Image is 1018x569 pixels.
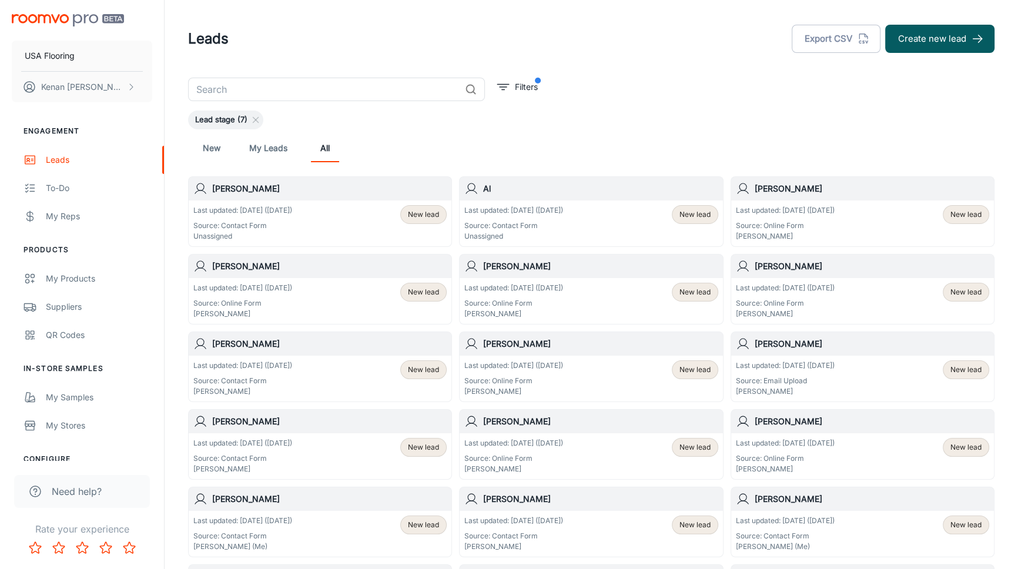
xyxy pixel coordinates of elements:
p: [PERSON_NAME] (Me) [193,541,292,552]
p: [PERSON_NAME] [464,464,563,474]
p: [PERSON_NAME] [193,386,292,397]
p: Last updated: [DATE] ([DATE]) [736,516,835,526]
div: My Samples [46,391,152,404]
a: [PERSON_NAME]Last updated: [DATE] ([DATE])Source: Online Form[PERSON_NAME]New lead [459,254,723,324]
a: [PERSON_NAME]Last updated: [DATE] ([DATE])Source: Contact Form[PERSON_NAME]New lead [188,409,452,480]
p: Last updated: [DATE] ([DATE]) [464,283,563,293]
button: Rate 1 star [24,536,47,560]
p: USA Flooring [25,49,75,62]
span: New lead [679,520,711,530]
h6: [PERSON_NAME] [212,415,447,428]
span: New lead [950,287,982,297]
p: Last updated: [DATE] ([DATE]) [736,205,835,216]
a: [PERSON_NAME]Last updated: [DATE] ([DATE])Source: Contact Form[PERSON_NAME] (Me)New lead [188,487,452,557]
a: New [197,134,226,162]
button: Rate 4 star [94,536,118,560]
p: Filters [515,81,538,93]
p: Source: Online Form [464,376,563,386]
button: Create new lead [885,25,994,53]
div: QR Codes [46,329,152,342]
button: Kenan [PERSON_NAME] [12,72,152,102]
p: Source: Online Form [736,453,835,464]
h6: [PERSON_NAME] [755,260,989,273]
h6: [PERSON_NAME] [483,493,718,506]
h6: [PERSON_NAME] [483,415,718,428]
p: Source: Contact Form [464,531,563,541]
p: [PERSON_NAME] [464,386,563,397]
p: Kenan [PERSON_NAME] [41,81,124,93]
h6: Al [483,182,718,195]
span: New lead [679,442,711,453]
p: [PERSON_NAME] [736,309,835,319]
h6: [PERSON_NAME] [755,182,989,195]
a: [PERSON_NAME]Last updated: [DATE] ([DATE])Source: Contact Form[PERSON_NAME]New lead [188,332,452,402]
div: To-do [46,182,152,195]
p: Last updated: [DATE] ([DATE]) [193,205,292,216]
p: [PERSON_NAME] [736,231,835,242]
p: Source: Online Form [736,220,835,231]
span: Lead stage (7) [188,114,254,126]
p: Last updated: [DATE] ([DATE]) [464,438,563,448]
span: New lead [950,364,982,375]
span: New lead [408,287,439,297]
span: New lead [679,287,711,297]
div: My Products [46,272,152,285]
a: [PERSON_NAME]Last updated: [DATE] ([DATE])Source: Email Upload[PERSON_NAME]New lead [731,332,994,402]
span: New lead [408,520,439,530]
p: Last updated: [DATE] ([DATE]) [193,438,292,448]
a: [PERSON_NAME]Last updated: [DATE] ([DATE])Source: Contact Form[PERSON_NAME] (Me)New lead [731,487,994,557]
p: Unassigned [464,231,563,242]
button: Rate 5 star [118,536,141,560]
span: New lead [408,209,439,220]
p: Last updated: [DATE] ([DATE]) [193,360,292,371]
button: Rate 3 star [71,536,94,560]
h6: [PERSON_NAME] [755,337,989,350]
h6: [PERSON_NAME] [483,337,718,350]
h1: Leads [188,28,229,49]
input: Search [188,78,460,101]
p: [PERSON_NAME] (Me) [736,541,835,552]
span: New lead [408,442,439,453]
p: Last updated: [DATE] ([DATE]) [736,360,835,371]
p: Unassigned [193,231,292,242]
span: New lead [408,364,439,375]
p: Source: Contact Form [193,531,292,541]
a: [PERSON_NAME]Last updated: [DATE] ([DATE])Source: Online Form[PERSON_NAME]New lead [459,409,723,480]
span: New lead [950,209,982,220]
a: [PERSON_NAME]Last updated: [DATE] ([DATE])Source: Online Form[PERSON_NAME]New lead [188,254,452,324]
p: [PERSON_NAME] [464,541,563,552]
p: Source: Online Form [464,298,563,309]
h6: [PERSON_NAME] [755,493,989,506]
a: [PERSON_NAME]Last updated: [DATE] ([DATE])Source: Online Form[PERSON_NAME]New lead [731,176,994,247]
p: [PERSON_NAME] [736,464,835,474]
h6: [PERSON_NAME] [212,493,447,506]
a: [PERSON_NAME]Last updated: [DATE] ([DATE])Source: Contact FormUnassignedNew lead [188,176,452,247]
span: New lead [679,209,711,220]
a: [PERSON_NAME]Last updated: [DATE] ([DATE])Source: Online Form[PERSON_NAME]New lead [731,409,994,480]
p: Last updated: [DATE] ([DATE]) [464,205,563,216]
p: [PERSON_NAME] [193,464,292,474]
span: Need help? [52,484,102,498]
p: Last updated: [DATE] ([DATE]) [464,360,563,371]
a: All [311,134,339,162]
span: New lead [950,442,982,453]
p: Source: Contact Form [193,220,292,231]
h6: [PERSON_NAME] [212,260,447,273]
h6: [PERSON_NAME] [212,182,447,195]
h6: [PERSON_NAME] [212,337,447,350]
div: Lead stage (7) [188,111,263,129]
p: Source: Online Form [193,298,292,309]
div: My Stores [46,419,152,432]
p: Rate your experience [9,522,155,536]
p: Last updated: [DATE] ([DATE]) [193,283,292,293]
div: Leads [46,153,152,166]
p: Last updated: [DATE] ([DATE]) [736,283,835,293]
button: Export CSV [792,25,880,53]
div: Suppliers [46,300,152,313]
p: [PERSON_NAME] [193,309,292,319]
p: [PERSON_NAME] [736,386,835,397]
h6: [PERSON_NAME] [483,260,718,273]
p: Source: Email Upload [736,376,835,386]
p: Source: Online Form [464,453,563,464]
a: [PERSON_NAME]Last updated: [DATE] ([DATE])Source: Contact Form[PERSON_NAME]New lead [459,487,723,557]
